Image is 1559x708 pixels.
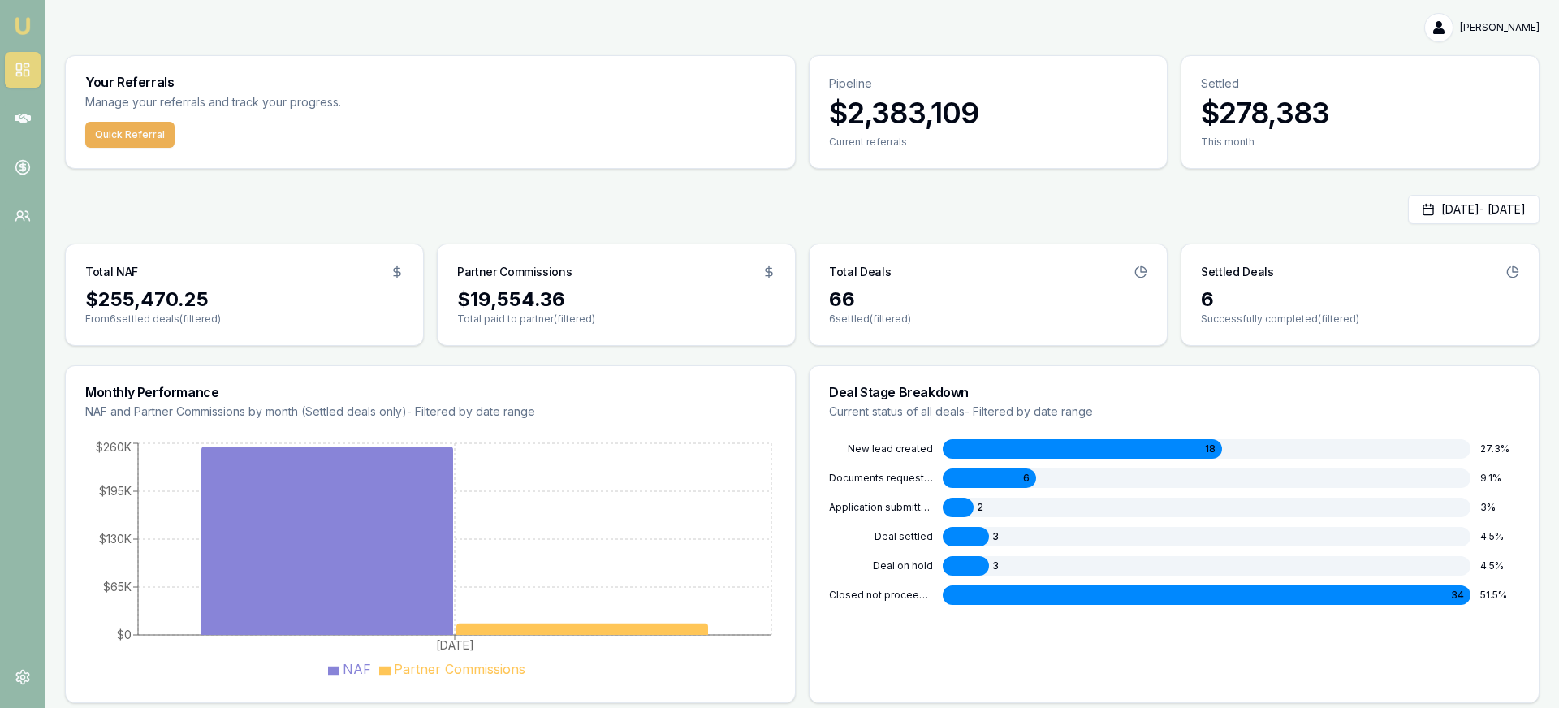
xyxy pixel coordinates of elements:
p: Settled [1201,76,1519,92]
tspan: $0 [117,628,132,641]
tspan: $130K [99,532,132,546]
div: $19,554.36 [457,287,775,313]
div: Current referrals [829,136,1147,149]
span: [PERSON_NAME] [1460,21,1540,34]
p: NAF and Partner Commissions by month (Settled deals only) - Filtered by date range [85,404,775,420]
div: 4.5 % [1480,530,1519,543]
div: DEAL SETTLED [829,530,933,543]
div: 27.3 % [1480,442,1519,455]
tspan: [DATE] [436,638,474,652]
div: 9.1 % [1480,472,1519,485]
div: APPLICATION SUBMITTED TO LENDER [829,501,933,514]
h3: Partner Commissions [457,264,572,280]
div: 66 [829,287,1147,313]
div: 51.5 % [1480,589,1519,602]
span: 6 [1023,472,1030,485]
h3: Total NAF [85,264,138,280]
span: 18 [1205,442,1216,455]
h3: Settled Deals [1201,264,1273,280]
h3: Your Referrals [85,76,775,88]
h3: $2,383,109 [829,97,1147,129]
span: 3 [992,559,999,572]
h3: Monthly Performance [85,386,775,399]
p: Pipeline [829,76,1147,92]
div: This month [1201,136,1519,149]
span: 34 [1451,589,1464,602]
button: Quick Referral [85,122,175,148]
div: NEW LEAD CREATED [829,442,933,455]
h3: Deal Stage Breakdown [829,386,1519,399]
p: Total paid to partner (filtered) [457,313,775,326]
div: 3 % [1480,501,1519,514]
h3: Total Deals [829,264,891,280]
span: Partner Commissions [394,661,525,677]
p: Current status of all deals - Filtered by date range [829,404,1519,420]
span: 3 [992,530,999,543]
tspan: $65K [103,580,132,594]
span: NAF [343,661,371,677]
p: From 6 settled deals (filtered) [85,313,404,326]
div: $255,470.25 [85,287,404,313]
div: 4.5 % [1480,559,1519,572]
p: Successfully completed (filtered) [1201,313,1519,326]
tspan: $260K [96,440,132,454]
div: DOCUMENTS REQUESTED FROM CLIENT [829,472,933,485]
div: DEAL ON HOLD [829,559,933,572]
h3: $278,383 [1201,97,1519,129]
img: emu-icon-u.png [13,16,32,36]
tspan: $195K [99,484,132,498]
div: 6 [1201,287,1519,313]
span: 2 [977,501,983,514]
p: Manage your referrals and track your progress. [85,93,501,112]
button: [DATE]- [DATE] [1408,195,1540,224]
div: CLOSED NOT PROCEEDING [829,589,933,602]
p: 6 settled (filtered) [829,313,1147,326]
